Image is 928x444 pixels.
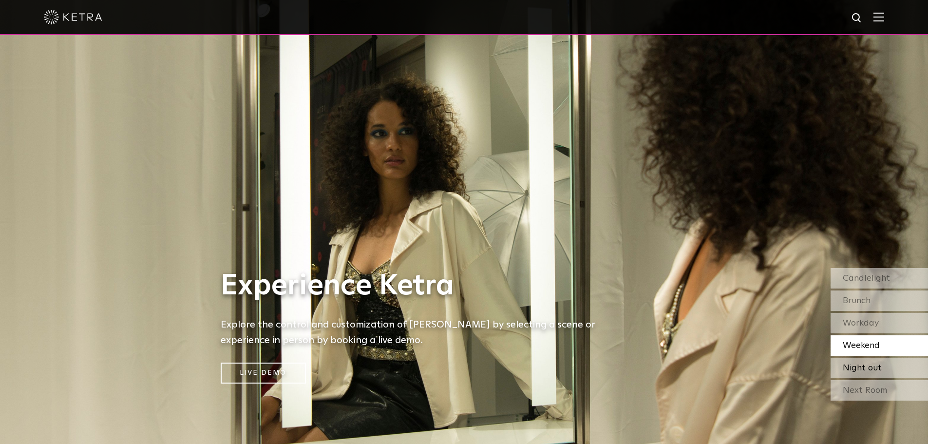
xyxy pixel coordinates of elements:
span: Workday [843,319,879,328]
span: Candlelight [843,274,890,283]
img: search icon [851,12,863,24]
div: Next Room [831,380,928,401]
img: Hamburger%20Nav.svg [873,12,884,21]
h5: Explore the control and customization of [PERSON_NAME] by selecting a scene or experience in pers... [221,317,610,348]
span: Night out [843,364,882,372]
h1: Experience Ketra [221,270,610,302]
img: ketra-logo-2019-white [44,10,102,24]
a: Live Demo [221,363,306,384]
span: Weekend [843,341,880,350]
span: Brunch [843,296,871,305]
